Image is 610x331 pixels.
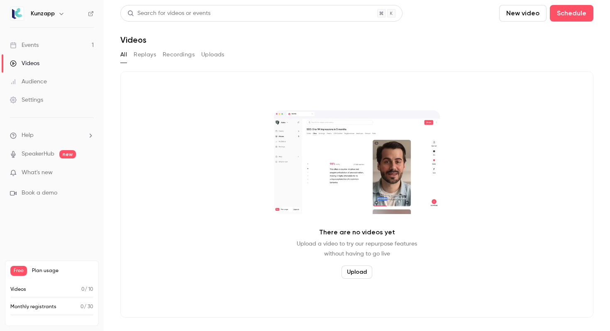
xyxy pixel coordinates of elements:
p: Monthly registrants [10,303,56,311]
span: Help [22,131,34,140]
div: Audience [10,78,47,86]
p: Videos [10,286,26,293]
h6: Kunzapp [31,10,55,18]
span: new [59,150,76,158]
li: help-dropdown-opener [10,131,94,140]
span: Plan usage [32,268,93,274]
button: All [120,48,127,61]
div: Search for videos or events [127,9,210,18]
span: Book a demo [22,189,57,197]
p: / 30 [81,303,93,311]
button: Recordings [163,48,195,61]
section: Videos [120,5,593,326]
button: Upload [342,265,372,279]
button: Replays [134,48,156,61]
span: 0 [81,304,84,309]
button: New video [499,5,547,22]
div: Videos [10,59,39,68]
span: What's new [22,168,53,177]
p: There are no videos yet [319,227,395,237]
button: Uploads [201,48,224,61]
span: Free [10,266,27,276]
button: Schedule [550,5,593,22]
a: SpeakerHub [22,150,54,158]
div: Settings [10,96,43,104]
span: 0 [81,287,85,292]
p: / 10 [81,286,93,293]
p: Upload a video to try our repurpose features without having to go live [297,239,417,259]
div: Events [10,41,39,49]
img: Kunzapp [10,7,24,20]
h1: Videos [120,35,146,45]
